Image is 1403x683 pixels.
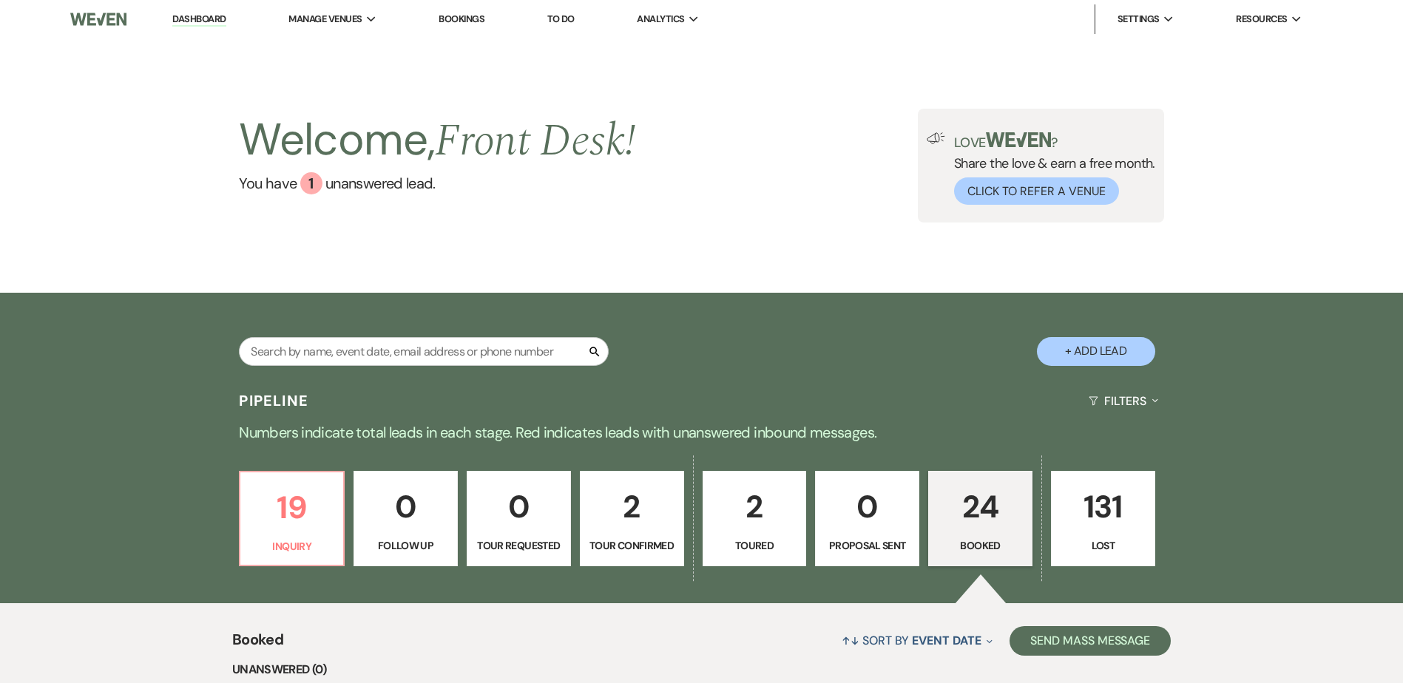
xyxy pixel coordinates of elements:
button: Send Mass Message [1010,626,1171,656]
a: 131Lost [1051,471,1155,567]
button: Click to Refer a Venue [954,177,1119,205]
p: Proposal Sent [825,537,910,554]
a: 0Follow Up [354,471,458,567]
li: Unanswered (0) [232,660,1171,679]
a: 2Toured [703,471,807,567]
a: You have 1 unanswered lead. [239,172,635,194]
div: Share the love & earn a free month. [945,132,1155,205]
span: Booked [232,628,283,660]
button: Sort By Event Date [836,621,998,660]
h3: Pipeline [239,390,308,411]
span: Event Date [912,633,981,648]
span: Front Desk ! [435,107,635,175]
p: Booked [938,537,1023,554]
p: 2 [712,482,797,531]
h2: Welcome, [239,109,635,172]
span: ↑↓ [842,633,859,648]
img: loud-speaker-illustration.svg [927,132,945,144]
button: + Add Lead [1037,337,1155,366]
p: Follow Up [363,537,448,554]
p: 24 [938,482,1023,531]
a: 24Booked [928,471,1032,567]
p: Tour Confirmed [589,537,675,554]
p: Inquiry [249,538,334,554]
p: 2 [589,482,675,531]
a: Bookings [439,13,484,25]
p: Numbers indicate total leads in each stage. Red indicates leads with unanswered inbound messages. [169,421,1234,444]
button: Filters [1083,381,1163,421]
p: 19 [249,483,334,532]
img: Weven Logo [70,4,126,35]
img: weven-logo-green.svg [986,132,1052,147]
a: 0Proposal Sent [815,471,919,567]
a: 0Tour Requested [467,471,571,567]
div: 1 [300,172,322,194]
span: Manage Venues [288,12,362,27]
a: 19Inquiry [239,471,345,567]
a: To Do [547,13,575,25]
p: 131 [1061,482,1146,531]
p: 0 [363,482,448,531]
p: 0 [476,482,561,531]
input: Search by name, event date, email address or phone number [239,337,609,366]
p: Love ? [954,132,1155,149]
a: 2Tour Confirmed [580,471,684,567]
p: 0 [825,482,910,531]
span: Resources [1236,12,1287,27]
a: Dashboard [172,13,226,27]
p: Tour Requested [476,537,561,554]
p: Lost [1061,537,1146,554]
span: Analytics [637,12,684,27]
span: Settings [1118,12,1160,27]
p: Toured [712,537,797,554]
